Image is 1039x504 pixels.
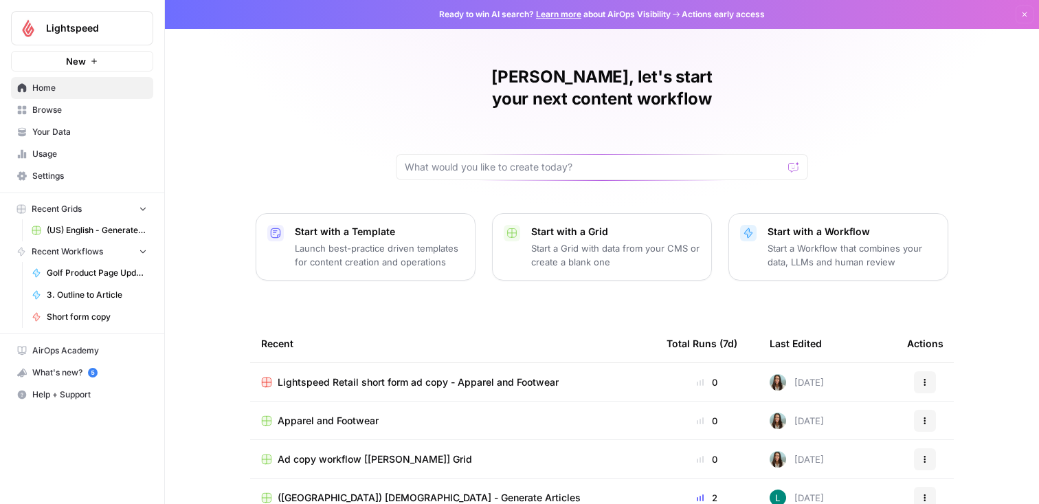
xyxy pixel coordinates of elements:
span: Your Data [32,126,147,138]
h1: [PERSON_NAME], let's start your next content workflow [396,66,808,110]
a: Your Data [11,121,153,143]
img: 6c0mqo3yg1s9t43vyshj80cpl9tb [770,413,786,429]
p: Start with a Grid [531,225,700,239]
div: Last Edited [770,325,822,362]
div: [DATE] [770,451,824,468]
div: Total Runs (7d) [667,325,737,362]
span: Recent Workflows [32,245,103,258]
button: Help + Support [11,384,153,406]
button: Workspace: Lightspeed [11,11,153,45]
span: Settings [32,170,147,182]
a: Lightspeed Retail short form ad copy - Apparel and Footwear [261,375,645,389]
a: Browse [11,99,153,121]
span: (US) English - Generate Articles [47,224,147,237]
img: 6c0mqo3yg1s9t43vyshj80cpl9tb [770,451,786,468]
a: AirOps Academy [11,340,153,362]
p: Start with a Workflow [768,225,937,239]
a: Short form copy [25,306,153,328]
a: Apparel and Footwear [261,414,645,428]
div: 0 [667,375,748,389]
text: 5 [91,369,94,376]
a: Usage [11,143,153,165]
p: Launch best-practice driven templates for content creation and operations [295,241,464,269]
span: AirOps Academy [32,344,147,357]
span: Golf Product Page Update [47,267,147,279]
button: Recent Grids [11,199,153,219]
input: What would you like to create today? [405,160,783,174]
a: Settings [11,165,153,187]
p: Start a Grid with data from your CMS or create a blank one [531,241,700,269]
div: 0 [667,452,748,466]
span: Actions early access [682,8,765,21]
div: Recent [261,325,645,362]
div: What's new? [12,362,153,383]
span: 3. Outline to Article [47,289,147,301]
p: Start a Workflow that combines your data, LLMs and human review [768,241,937,269]
span: Ready to win AI search? about AirOps Visibility [439,8,671,21]
span: Lightspeed Retail short form ad copy - Apparel and Footwear [278,375,559,389]
a: 5 [88,368,98,377]
button: Start with a WorkflowStart a Workflow that combines your data, LLMs and human review [728,213,948,281]
a: 3. Outline to Article [25,284,153,306]
span: Lightspeed [46,21,129,35]
span: Short form copy [47,311,147,323]
div: [DATE] [770,413,824,429]
span: Help + Support [32,388,147,401]
a: Golf Product Page Update [25,262,153,284]
div: Actions [907,325,943,362]
span: Ad copy workflow [[PERSON_NAME]] Grid [278,452,472,466]
button: New [11,51,153,72]
a: Learn more [536,9,581,19]
span: Recent Grids [32,203,82,215]
div: [DATE] [770,374,824,391]
span: Apparel and Footwear [278,414,379,428]
span: Home [32,82,147,94]
span: Browse [32,104,147,116]
button: What's new? 5 [11,362,153,384]
a: (US) English - Generate Articles [25,219,153,241]
button: Start with a GridStart a Grid with data from your CMS or create a blank one [492,213,712,281]
button: Recent Workflows [11,241,153,262]
img: 6c0mqo3yg1s9t43vyshj80cpl9tb [770,374,786,391]
a: Home [11,77,153,99]
span: Usage [32,148,147,160]
a: Ad copy workflow [[PERSON_NAME]] Grid [261,452,645,466]
span: New [66,54,86,68]
img: Lightspeed Logo [16,16,41,41]
button: Start with a TemplateLaunch best-practice driven templates for content creation and operations [256,213,476,281]
div: 0 [667,414,748,428]
p: Start with a Template [295,225,464,239]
